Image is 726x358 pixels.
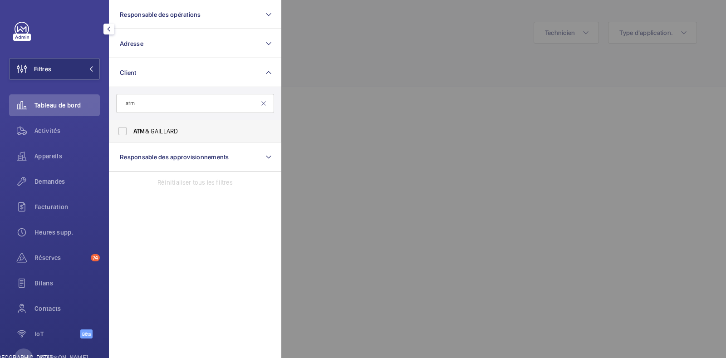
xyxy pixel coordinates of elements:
[34,65,51,73] font: Filtres
[34,152,62,160] font: Appareils
[34,330,44,338] font: IoT
[9,58,100,80] button: Filtres
[34,178,65,185] font: Demandes
[34,254,61,261] font: Réserves
[34,305,61,312] font: Contacts
[34,229,74,236] font: Heures supp.
[82,331,91,337] font: Bêta
[34,102,81,109] font: Tableau de bord
[93,255,98,261] font: 74
[34,280,53,287] font: Bilans
[34,127,60,134] font: Activités
[34,203,69,211] font: Facturation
